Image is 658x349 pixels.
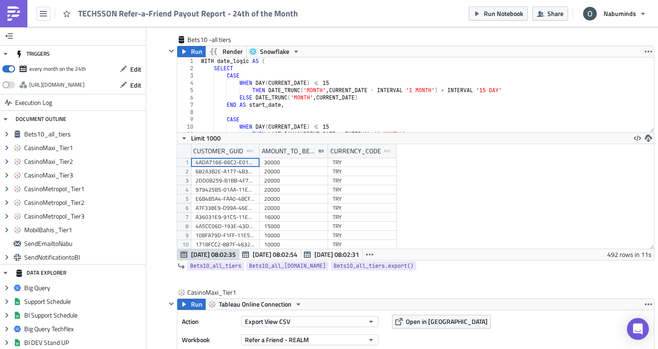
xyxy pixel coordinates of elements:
label: Action [182,315,237,328]
div: TRY [333,167,392,176]
div: 492 rows in 11s [607,249,652,260]
button: Hide content [166,46,177,57]
body: Rich Text Area. Press ALT-0 for help. [4,4,473,11]
span: Report details: [4,24,38,31]
span: Snowflake [260,46,289,57]
span: BI DEV Stand UP [24,339,143,347]
button: Share [532,6,568,21]
div: A7F338E9-D99A-46EE-819E-DDCD1969DFA8 [196,203,255,213]
strong: Bonus TRY [23,56,53,63]
span: Share [547,9,563,18]
div: 10 [177,123,199,130]
span: Run [191,299,202,310]
span: CasinoMetropol_Tier3 [24,212,143,220]
span: [DATE] 08:02:54 [253,250,297,259]
span: OK - no duplicates [37,71,88,78]
button: Edit [115,62,146,76]
span: - [15,63,23,70]
span: Bets10_all_[DOMAIN_NAME] [249,261,326,271]
span: Render [223,46,243,57]
div: 3 [177,72,199,79]
div: 4 [177,79,199,87]
button: [DATE] 08:02:54 [239,249,301,260]
div: 1 [177,57,199,65]
span: Support Schedule [24,297,143,306]
body: Rich Text Area. Press ALT-0 for help. [4,4,454,168]
button: [DATE] 08:02:35 [177,249,239,260]
span: Bets10_all_tiers [24,130,143,138]
div: 171BFCC2-887F-4632-9354-22D766C094DE [196,240,255,249]
div: TRY [333,203,392,213]
div: DATA EXPLORER [16,265,66,281]
div: TRY [333,240,392,249]
div: 2DD0B259-B1BB-4F72-87E1-91F77E358703 [196,176,255,185]
div: TRY [333,213,392,222]
div: 5 [177,87,199,94]
p: Tableau Simple Report [4,4,473,11]
div: TRY [333,176,392,185]
span: CasinoMaxi_Tier3 [24,171,143,179]
div: AMOUNT_TO_BE_PAID [262,144,318,158]
strong: Referring GUID [23,34,64,41]
span: BI Support Schedule [24,311,143,319]
div: TRY [333,158,392,167]
span: Tableau Online Connection [219,299,292,310]
span: Refer a Friend - REALM [245,335,309,344]
div: 682A3B2E-A177-4B3A-9D9B-5648F48241CC [196,167,255,176]
span: Limit 1000 [191,133,221,143]
span: MobilBahis_Tier1 [24,226,143,234]
span: Edit [130,64,141,74]
span: Big Query [24,284,143,292]
div: TRY [333,194,392,203]
span: - - Bonus amount that is going to be paid out to referred and referring player. For each brands d... [15,56,317,63]
span: SendNotificationtoBI [24,253,143,261]
body: Rich Text Area. Press ALT-0 for help. [4,4,454,11]
span: · [37,78,43,85]
span: Edit [130,80,141,90]
span: Export View CSV [245,317,290,326]
span: parameter: [48,63,76,70]
div: 16000 [264,213,324,222]
h3: 2) Create your Email and use Tableau content as attachment [4,7,473,16]
button: [DATE] 08:02:31 [301,249,363,260]
span: Big Query Techflex [24,325,143,333]
span: [DATE] 08:02:35 [191,250,236,259]
div: 7 [177,101,199,109]
div: 20000 [264,176,324,185]
p: TECHSSON Refer-a-Friend Payout Report successfully sent. [4,4,454,11]
div: TRY [333,222,392,231]
div: 10000 [264,240,324,249]
h3: 1) Fetch Tableau content [4,7,473,16]
button: Edit [115,78,146,92]
strong: Duplicate [23,63,47,70]
div: CUSTOMER_GUID [193,144,243,158]
span: CasinoMaxi_Tier1 [24,144,143,152]
span: Open in [GEOGRAPHIC_DATA] [406,317,488,326]
span: Run Notebook [484,9,523,18]
span: Duplicate - Referring player duplicate, means same GUID has referred couple of players within the... [37,78,336,85]
div: 20000 [264,185,324,194]
span: CasinoMaxi_Tier1 [187,288,237,297]
div: 10BFA79D-F1FF-11E5-80EE-005056B21CE4 [196,231,255,240]
div: 2 [177,65,199,72]
button: Nabuminds [578,4,651,24]
div: https://pushmetrics.io/api/v1/report/akLK7b8L8B/webhook?token=9d0e77066fa943f4acc2ef7797a4bf82 [29,78,85,92]
label: Workbook [182,333,237,347]
button: Refer a Friend - REALM [241,334,378,345]
div: 8 [177,109,199,116]
span: TECHSSON Refer-a-Friend Payout Report - 24th of the Month [78,8,299,19]
div: E6B4B5A4-FAA0-4BCF-A892-53909EF7DD05 [196,194,255,203]
strong: Bonus TIER [23,49,55,56]
div: 15000 [264,222,324,231]
span: CasinoMetropol_Tier1 [24,185,143,193]
a: Bets10_all_tiers [187,261,244,271]
span: for all TECHSSON brands. Each brand and Bonus tier is separated into files, total file count is 8. [173,14,403,21]
div: 6 [177,94,199,101]
div: 20000 [264,167,324,176]
span: - - Player who have referred a player [15,34,149,41]
div: 11 [177,130,199,138]
span: CasinoMetropol_Tier2 [24,198,143,207]
span: - - Bonus level/tier that is going to be paid out. 3 levels in total. [15,49,202,56]
button: Export View CSV [241,316,378,327]
div: DOCUMENT OUTLINE [16,111,66,127]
